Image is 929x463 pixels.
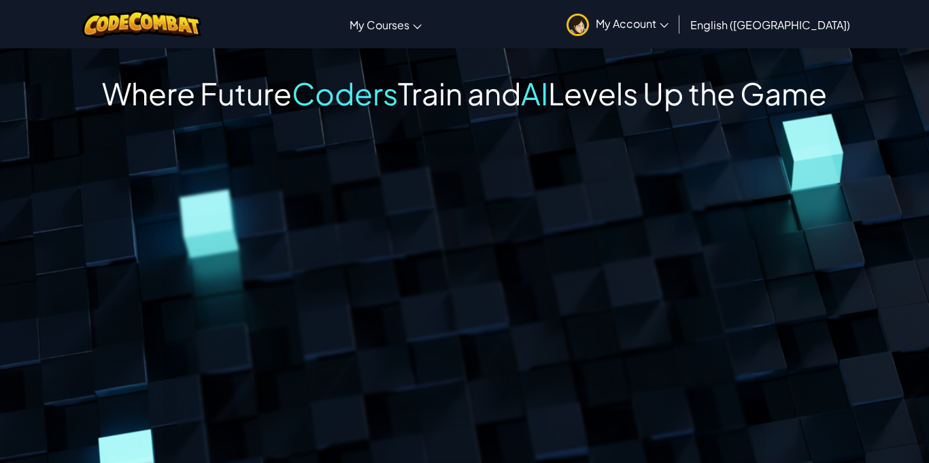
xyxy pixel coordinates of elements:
span: My Account [596,16,669,31]
span: English ([GEOGRAPHIC_DATA]) [690,18,850,32]
span: Train and [398,74,521,112]
a: English ([GEOGRAPHIC_DATA]) [683,6,857,43]
span: Coders [292,74,398,112]
a: My Courses [343,6,428,43]
span: Levels Up the Game [548,74,827,112]
img: avatar [567,14,589,36]
span: AI [521,74,548,112]
img: CodeCombat logo [82,10,201,38]
span: Where Future [102,74,292,112]
a: My Account [560,3,675,46]
span: My Courses [350,18,409,32]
